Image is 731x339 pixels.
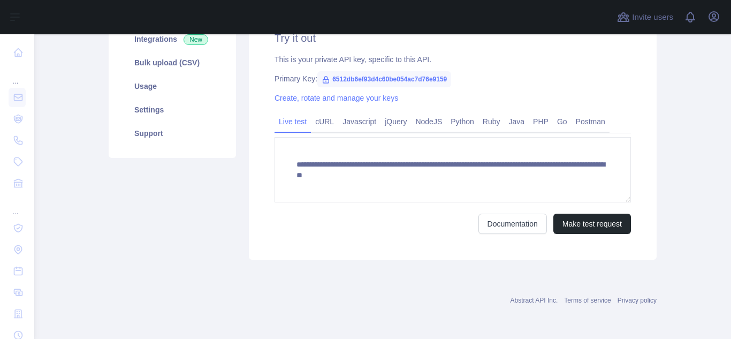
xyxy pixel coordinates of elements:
[446,113,478,130] a: Python
[380,113,411,130] a: jQuery
[275,54,631,65] div: This is your private API key, specific to this API.
[121,27,223,51] a: Integrations New
[632,11,673,24] span: Invite users
[615,9,675,26] button: Invite users
[478,113,505,130] a: Ruby
[275,113,311,130] a: Live test
[338,113,380,130] a: Javascript
[121,51,223,74] a: Bulk upload (CSV)
[564,297,611,304] a: Terms of service
[317,71,451,87] span: 6512db6ef93d4c60be054ac7d76e9159
[275,31,631,46] h2: Try it out
[553,214,631,234] button: Make test request
[275,94,398,102] a: Create, rotate and manage your keys
[505,113,529,130] a: Java
[275,73,631,84] div: Primary Key:
[553,113,572,130] a: Go
[121,74,223,98] a: Usage
[572,113,610,130] a: Postman
[311,113,338,130] a: cURL
[411,113,446,130] a: NodeJS
[184,34,208,45] span: New
[121,122,223,145] a: Support
[478,214,547,234] a: Documentation
[529,113,553,130] a: PHP
[511,297,558,304] a: Abstract API Inc.
[9,64,26,86] div: ...
[618,297,657,304] a: Privacy policy
[9,195,26,216] div: ...
[121,98,223,122] a: Settings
